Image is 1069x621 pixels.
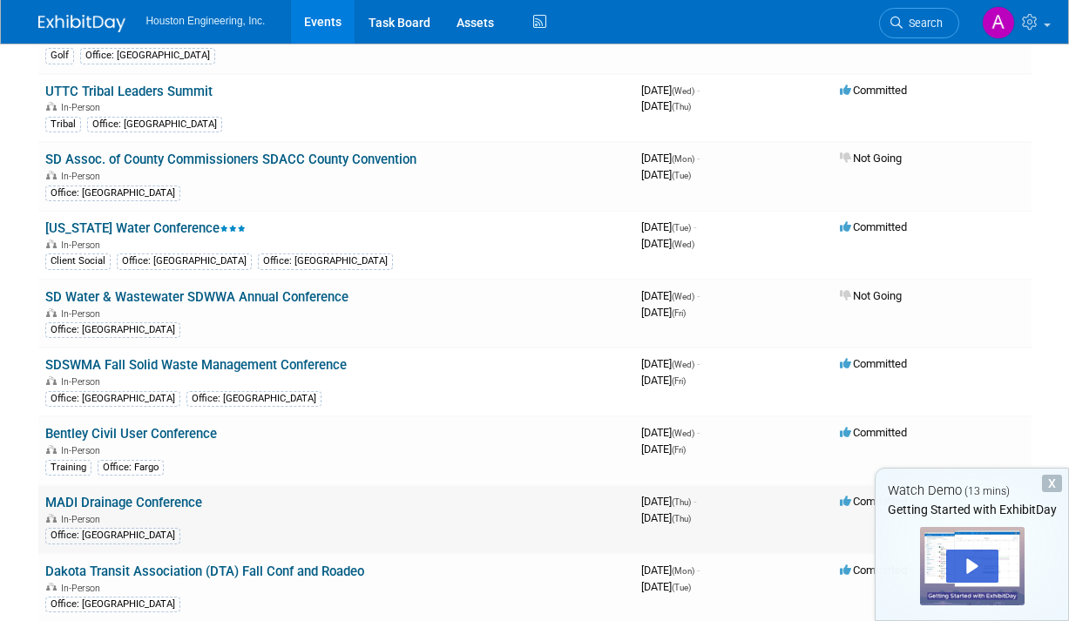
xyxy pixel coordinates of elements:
[982,6,1015,39] img: Adam Nies
[641,580,691,593] span: [DATE]
[45,460,91,476] div: Training
[45,564,364,579] a: Dakota Transit Association (DTA) Fall Conf and Roadeo
[46,102,57,111] img: In-Person Event
[61,514,105,525] span: In-Person
[46,514,57,523] img: In-Person Event
[98,460,164,476] div: Office: Fargo
[45,220,246,236] a: [US_STATE] Water Conference
[693,495,696,508] span: -
[840,84,907,97] span: Committed
[258,253,393,269] div: Office: [GEOGRAPHIC_DATA]
[697,289,700,302] span: -
[840,495,907,508] span: Committed
[693,220,696,233] span: -
[45,391,180,407] div: Office: [GEOGRAPHIC_DATA]
[840,152,902,165] span: Not Going
[672,445,686,455] span: (Fri)
[697,564,700,577] span: -
[45,117,81,132] div: Tribal
[697,152,700,165] span: -
[672,240,694,249] span: (Wed)
[672,583,691,592] span: (Tue)
[641,495,696,508] span: [DATE]
[672,154,694,164] span: (Mon)
[876,501,1068,518] div: Getting Started with ExhibitDay
[46,376,57,385] img: In-Person Event
[672,566,694,576] span: (Mon)
[641,426,700,439] span: [DATE]
[964,485,1010,497] span: (13 mins)
[80,48,215,64] div: Office: [GEOGRAPHIC_DATA]
[45,253,111,269] div: Client Social
[840,357,907,370] span: Committed
[46,445,57,454] img: In-Person Event
[46,171,57,179] img: In-Person Event
[46,308,57,317] img: In-Person Event
[87,117,222,132] div: Office: [GEOGRAPHIC_DATA]
[641,289,700,302] span: [DATE]
[45,528,180,543] div: Office: [GEOGRAPHIC_DATA]
[61,583,105,594] span: In-Person
[840,289,902,302] span: Not Going
[641,306,686,319] span: [DATE]
[641,168,691,181] span: [DATE]
[61,308,105,320] span: In-Person
[697,84,700,97] span: -
[61,445,105,456] span: In-Person
[46,583,57,591] img: In-Person Event
[672,360,694,369] span: (Wed)
[45,186,180,201] div: Office: [GEOGRAPHIC_DATA]
[45,495,202,510] a: MADI Drainage Conference
[641,442,686,456] span: [DATE]
[672,223,691,233] span: (Tue)
[45,289,348,305] a: SD Water & Wastewater SDWWA Annual Conference
[672,292,694,301] span: (Wed)
[117,253,252,269] div: Office: [GEOGRAPHIC_DATA]
[641,511,691,524] span: [DATE]
[46,240,57,248] img: In-Person Event
[672,102,691,111] span: (Thu)
[840,426,907,439] span: Committed
[876,482,1068,500] div: Watch Demo
[840,564,907,577] span: Committed
[641,84,700,97] span: [DATE]
[641,374,686,387] span: [DATE]
[879,8,959,38] a: Search
[61,171,105,182] span: In-Person
[45,152,416,167] a: SD Assoc. of County Commissioners SDACC County Convention
[641,220,696,233] span: [DATE]
[146,15,266,27] span: Houston Engineering, Inc.
[697,426,700,439] span: -
[1042,475,1062,492] div: Dismiss
[45,322,180,338] div: Office: [GEOGRAPHIC_DATA]
[672,497,691,507] span: (Thu)
[672,86,694,96] span: (Wed)
[61,240,105,251] span: In-Person
[186,391,321,407] div: Office: [GEOGRAPHIC_DATA]
[672,514,691,523] span: (Thu)
[61,102,105,113] span: In-Person
[641,237,694,250] span: [DATE]
[672,376,686,386] span: (Fri)
[641,99,691,112] span: [DATE]
[45,48,74,64] div: Golf
[45,426,217,442] a: Bentley Civil User Conference
[45,84,213,99] a: UTTC Tribal Leaders Summit
[641,152,700,165] span: [DATE]
[840,220,907,233] span: Committed
[672,171,691,180] span: (Tue)
[641,564,700,577] span: [DATE]
[697,357,700,370] span: -
[38,15,125,32] img: ExhibitDay
[61,376,105,388] span: In-Person
[946,550,998,583] div: Play
[45,357,347,373] a: SDSWMA Fall Solid Waste Management Conference
[45,597,180,612] div: Office: [GEOGRAPHIC_DATA]
[672,308,686,318] span: (Fri)
[672,429,694,438] span: (Wed)
[903,17,943,30] span: Search
[641,357,700,370] span: [DATE]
